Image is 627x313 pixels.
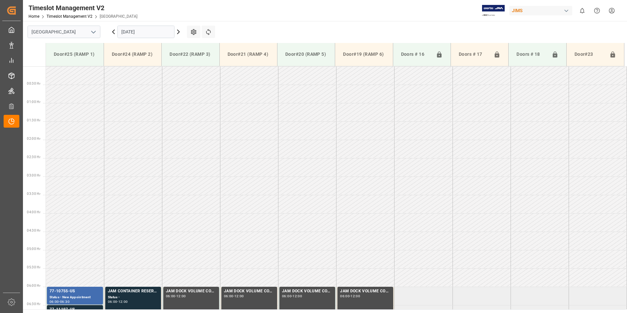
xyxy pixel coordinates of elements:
[340,288,391,295] div: JAM DOCK VOLUME CONTROL
[233,295,234,298] div: -
[575,3,590,18] button: show 0 new notifications
[117,26,174,38] input: DD.MM.YYYY
[108,295,158,300] div: Status -
[398,48,433,61] div: Doors # 16
[27,174,40,177] span: 03:00 Hr
[514,48,549,61] div: Doors # 18
[509,4,575,17] button: JIMS
[27,100,40,104] span: 01:00 Hr
[590,3,604,18] button: Help Center
[27,137,40,140] span: 02:00 Hr
[28,26,100,38] input: Type to search/select
[60,300,70,303] div: 06:30
[50,300,59,303] div: 06:00
[176,295,186,298] div: 12:00
[225,48,272,60] div: Door#21 (RAMP 4)
[282,295,292,298] div: 06:00
[293,295,302,298] div: 12:00
[109,48,156,60] div: Door#24 (RAMP 2)
[166,288,216,295] div: JAM DOCK VOLUME CONTROL
[27,284,40,287] span: 06:00 Hr
[27,265,40,269] span: 05:30 Hr
[482,5,505,16] img: Exertis%20JAM%20-%20Email%20Logo.jpg_1722504956.jpg
[350,295,351,298] div: -
[108,288,158,295] div: JAM CONTAINER RESERVED
[27,247,40,251] span: 05:00 Hr
[234,295,244,298] div: 12:00
[27,82,40,85] span: 00:30 Hr
[509,6,572,15] div: JIMS
[166,295,175,298] div: 06:00
[340,295,350,298] div: 06:00
[118,300,128,303] div: 12:00
[572,48,607,61] div: Door#23
[283,48,330,60] div: Door#20 (RAMP 5)
[224,288,274,295] div: JAM DOCK VOLUME CONTROL
[108,300,117,303] div: 06:00
[59,300,60,303] div: -
[47,14,92,19] a: Timeslot Management V2
[282,288,333,295] div: JAM DOCK VOLUME CONTROL
[175,295,176,298] div: -
[224,295,233,298] div: 06:00
[27,118,40,122] span: 01:30 Hr
[50,306,100,313] div: 77-11197-US
[292,295,293,298] div: -
[27,155,40,159] span: 02:30 Hr
[29,14,39,19] a: Home
[50,295,100,300] div: Status - New Appointment
[167,48,214,60] div: Door#22 (RAMP 3)
[27,192,40,196] span: 03:30 Hr
[51,48,98,60] div: Door#25 (RAMP 1)
[340,48,387,60] div: Door#19 (RAMP 6)
[27,229,40,232] span: 04:30 Hr
[29,3,137,13] div: Timeslot Management V2
[117,300,118,303] div: -
[27,302,40,306] span: 06:30 Hr
[456,48,491,61] div: Doors # 17
[88,27,98,37] button: open menu
[50,288,100,295] div: 77-10755-US
[351,295,360,298] div: 12:00
[27,210,40,214] span: 04:00 Hr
